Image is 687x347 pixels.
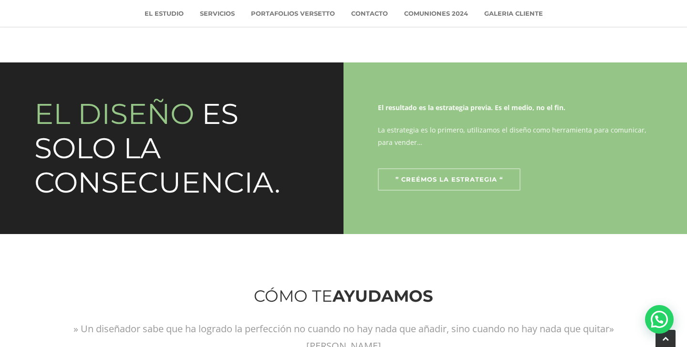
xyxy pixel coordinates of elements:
h4: Cómo te [67,282,620,311]
strong: El resultado es la estrategia previa. Es el medio, no el fin. [378,103,565,112]
span: EL DISEÑO [34,96,194,131]
span: ” Creémos la estrategia “ [391,176,508,183]
strong: ayudamos [333,286,433,306]
a: ” Creémos la estrategia “ [378,168,520,191]
span: ES SOLO LA CONSECUENCIA. [34,96,281,200]
p: La estrategia es lo primero, utilizamos el diseño como herramienta para comunicar, para vender… [378,124,653,149]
